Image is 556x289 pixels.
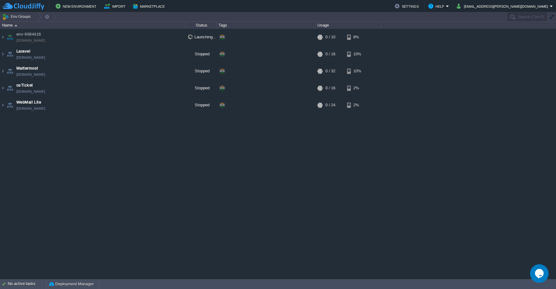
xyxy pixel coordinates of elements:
button: Env Groups [2,12,33,21]
div: 10% [347,63,367,79]
a: Laravel [16,48,30,54]
a: WebMail Lite [16,99,41,105]
div: 10% [347,46,367,62]
a: [DOMAIN_NAME] [16,71,45,78]
button: Deployment Manager [49,281,94,287]
a: env-6994416 [16,31,41,37]
div: Stopped [186,97,217,113]
img: AMDAwAAAACH5BAEAAAAALAAAAAABAAEAAAICRAEAOw== [0,80,5,96]
div: 8% [347,29,367,45]
a: [DOMAIN_NAME] [16,37,45,44]
img: AMDAwAAAACH5BAEAAAAALAAAAAABAAEAAAICRAEAOw== [0,97,5,113]
img: CloudJiffy [2,2,44,10]
div: No active tasks [8,279,46,289]
button: Settings [395,2,421,10]
div: Usage [316,22,381,29]
img: AMDAwAAAACH5BAEAAAAALAAAAAABAAEAAAICRAEAOw== [6,63,14,79]
a: [DOMAIN_NAME] [16,54,45,61]
iframe: chat widget [530,264,550,283]
img: AMDAwAAAACH5BAEAAAAALAAAAAABAAEAAAICRAEAOw== [0,63,5,79]
a: Mattermost [16,65,38,71]
img: AMDAwAAAACH5BAEAAAAALAAAAAABAAEAAAICRAEAOw== [15,25,17,26]
div: Status [186,22,216,29]
div: 2% [347,80,367,96]
div: 0 / 16 [325,80,335,96]
div: Stopped [186,63,217,79]
a: osTicket [16,82,33,88]
div: 0 / 10 [325,29,335,45]
a: [DOMAIN_NAME] [16,88,45,95]
button: [EMAIL_ADDRESS][PERSON_NAME][DOMAIN_NAME] [457,2,550,10]
div: Stopped [186,46,217,62]
button: New Environment [56,2,98,10]
button: Import [104,2,127,10]
a: [DOMAIN_NAME] [16,105,45,112]
button: Help [428,2,446,10]
div: 2% [347,97,367,113]
div: Stopped [186,80,217,96]
img: AMDAwAAAACH5BAEAAAAALAAAAAABAAEAAAICRAEAOw== [6,80,14,96]
span: Launching... [188,34,216,39]
img: AMDAwAAAACH5BAEAAAAALAAAAAABAAEAAAICRAEAOw== [6,29,14,45]
div: 0 / 32 [325,63,335,79]
img: AMDAwAAAACH5BAEAAAAALAAAAAABAAEAAAICRAEAOw== [0,29,5,45]
div: 0 / 24 [325,97,335,113]
img: AMDAwAAAACH5BAEAAAAALAAAAAABAAEAAAICRAEAOw== [6,97,14,113]
div: 0 / 16 [325,46,335,62]
button: Marketplace [133,2,167,10]
img: AMDAwAAAACH5BAEAAAAALAAAAAABAAEAAAICRAEAOw== [0,46,5,62]
div: Name [1,22,185,29]
div: Tags [217,22,315,29]
img: AMDAwAAAACH5BAEAAAAALAAAAAABAAEAAAICRAEAOw== [6,46,14,62]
